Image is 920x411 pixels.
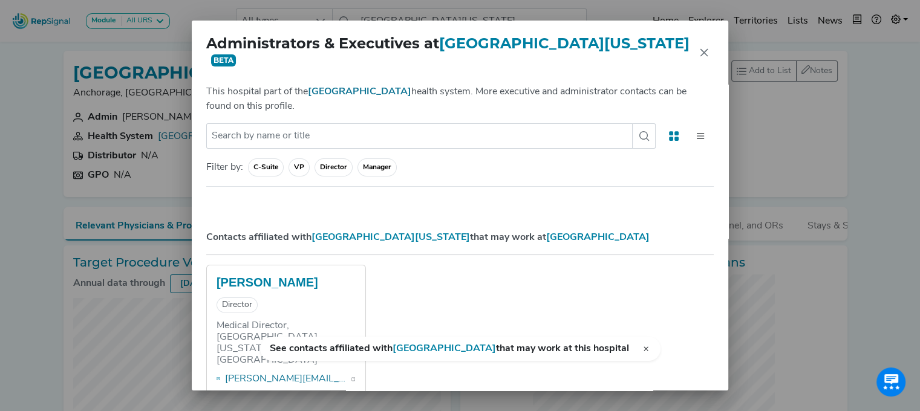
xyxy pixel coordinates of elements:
span: [GEOGRAPHIC_DATA] [546,233,650,242]
span: See contacts affiliated with that may work at this hospital [270,341,629,356]
input: Search by name or title [206,123,633,149]
strong: Contacts affiliated with that may work at [206,233,650,242]
button: See contacts affiliated with[GEOGRAPHIC_DATA]that may work at this hospital [260,337,661,361]
span: Director [315,158,353,176]
h2: Administrators & Executives at [206,35,694,70]
span: Manager [357,158,397,176]
span: [GEOGRAPHIC_DATA] [393,344,496,354]
span: [GEOGRAPHIC_DATA][US_STATE] [439,34,690,52]
span: BETA [211,54,236,66]
span: [GEOGRAPHIC_DATA][US_STATE] [312,233,470,242]
span: VP [289,158,310,176]
a: [GEOGRAPHIC_DATA] [308,87,411,97]
h6: Medical Director, [GEOGRAPHIC_DATA][US_STATE] [GEOGRAPHIC_DATA] [217,320,356,367]
a: [PERSON_NAME][EMAIL_ADDRESS][PERSON_NAME][DOMAIN_NAME] [225,372,351,386]
label: Filter by: [206,160,243,175]
p: This hospital part of the health system. More executive and administrator contacts can be found o... [206,85,709,114]
button: Close [694,43,714,62]
span: Director [217,297,258,312]
h5: [PERSON_NAME] [217,275,356,290]
span: C-Suite [248,158,284,176]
